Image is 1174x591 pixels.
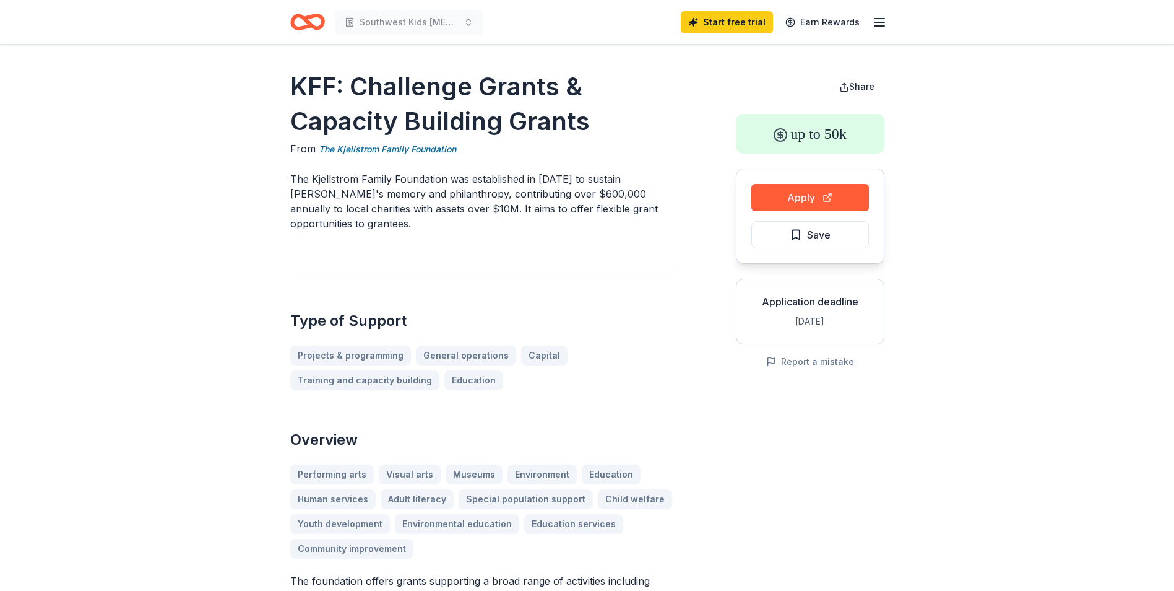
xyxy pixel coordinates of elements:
[829,74,884,99] button: Share
[290,7,325,37] a: Home
[290,346,411,366] a: Projects & programming
[849,81,874,92] span: Share
[746,294,874,309] div: Application deadline
[751,184,869,211] button: Apply
[290,311,676,331] h2: Type of Support
[746,314,874,329] div: [DATE]
[335,10,483,35] button: Southwest Kids [MEDICAL_DATA] FOundation
[290,141,676,157] div: From
[290,430,676,450] h2: Overview
[681,11,773,33] a: Start free trial
[736,114,884,154] div: up to 50k
[290,370,439,390] a: Training and capacity building
[360,15,459,30] span: Southwest Kids [MEDICAL_DATA] FOundation
[807,227,831,243] span: Save
[290,172,676,231] p: The Kjellstrom Family Foundation was established in [DATE] to sustain [PERSON_NAME]'s memory and ...
[290,69,676,139] h1: KFF: Challenge Grants & Capacity Building Grants
[416,346,516,366] a: General operations
[778,11,867,33] a: Earn Rewards
[751,221,869,248] button: Save
[319,142,456,157] a: The Kjellstrom Family Foundation
[521,346,568,366] a: Capital
[444,370,503,390] a: Education
[766,354,854,369] button: Report a mistake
